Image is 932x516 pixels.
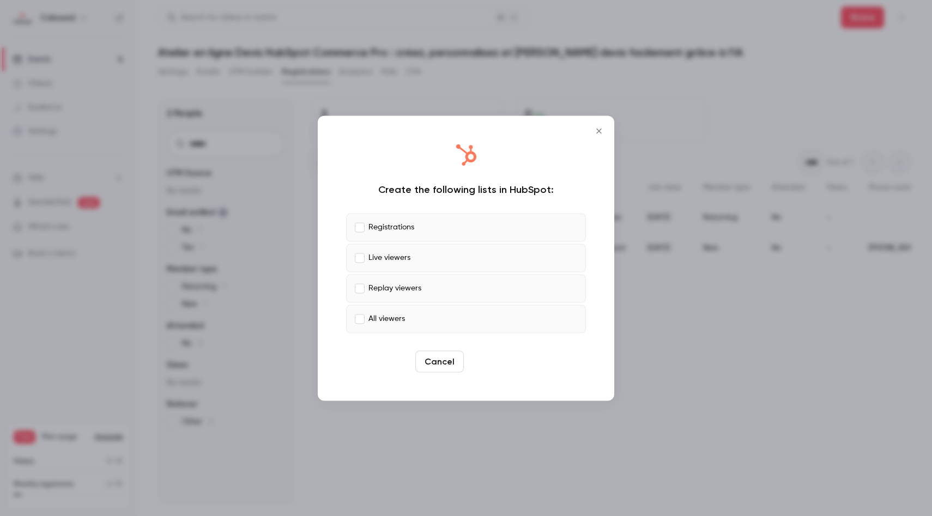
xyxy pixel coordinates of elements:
[468,350,517,372] button: Create
[588,120,610,142] button: Close
[368,283,421,294] p: Replay viewers
[368,313,405,325] p: All viewers
[346,183,586,196] div: Create the following lists in HubSpot:
[368,222,414,233] p: Registrations
[415,350,464,372] button: Cancel
[368,252,410,264] p: Live viewers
